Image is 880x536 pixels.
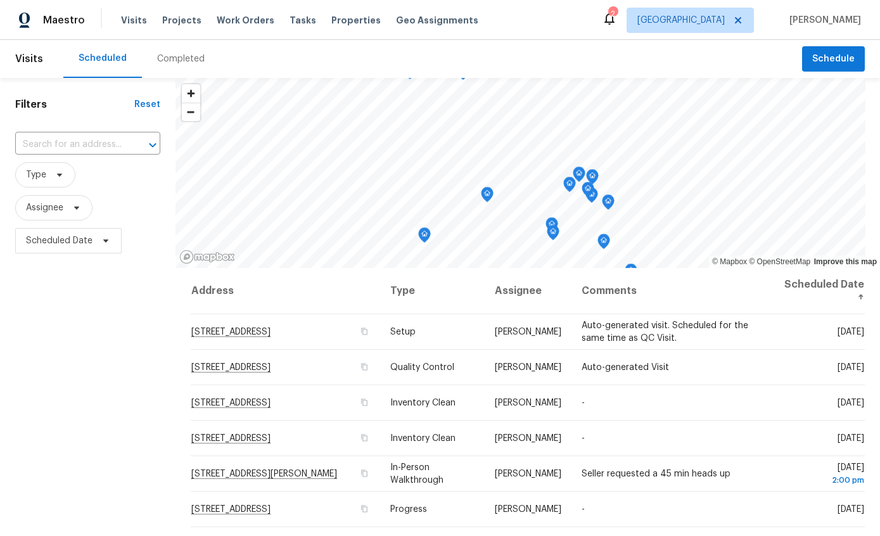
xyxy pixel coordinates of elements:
[545,217,558,237] div: Map marker
[563,177,576,196] div: Map marker
[134,98,160,111] div: Reset
[547,225,559,245] div: Map marker
[582,399,585,407] span: -
[597,234,610,253] div: Map marker
[380,268,485,314] th: Type
[390,463,443,485] span: In-Person Walkthrough
[571,268,774,314] th: Comments
[495,363,561,372] span: [PERSON_NAME]
[290,16,316,25] span: Tasks
[495,328,561,336] span: [PERSON_NAME]
[359,326,370,337] button: Copy Address
[812,51,855,67] span: Schedule
[182,103,200,121] button: Zoom out
[390,434,456,443] span: Inventory Clean
[390,363,454,372] span: Quality Control
[608,8,617,20] div: 2
[814,257,877,266] a: Improve this map
[15,135,125,155] input: Search for an address...
[495,434,561,443] span: [PERSON_NAME]
[396,14,478,27] span: Geo Assignments
[586,169,599,189] div: Map marker
[418,227,431,247] div: Map marker
[179,250,235,264] a: Mapbox homepage
[359,503,370,514] button: Copy Address
[582,363,669,372] span: Auto-generated Visit
[784,463,864,487] span: [DATE]
[191,268,380,314] th: Address
[390,328,416,336] span: Setup
[838,328,864,336] span: [DATE]
[15,45,43,73] span: Visits
[485,268,571,314] th: Assignee
[359,468,370,479] button: Copy Address
[359,432,370,443] button: Copy Address
[802,46,865,72] button: Schedule
[582,505,585,514] span: -
[390,399,456,407] span: Inventory Clean
[582,469,730,478] span: Seller requested a 45 min heads up
[495,399,561,407] span: [PERSON_NAME]
[390,505,427,514] span: Progress
[573,167,585,186] div: Map marker
[157,53,205,65] div: Completed
[26,201,63,214] span: Assignee
[26,169,46,181] span: Type
[359,397,370,408] button: Copy Address
[625,264,637,283] div: Map marker
[162,14,201,27] span: Projects
[838,434,864,443] span: [DATE]
[481,187,494,207] div: Map marker
[838,363,864,372] span: [DATE]
[582,182,594,201] div: Map marker
[602,195,615,214] div: Map marker
[838,399,864,407] span: [DATE]
[784,14,861,27] span: [PERSON_NAME]
[582,321,748,343] span: Auto-generated visit. Scheduled for the same time as QC Visit.
[26,234,92,247] span: Scheduled Date
[582,434,585,443] span: -
[182,84,200,103] button: Zoom in
[838,505,864,514] span: [DATE]
[637,14,725,27] span: [GEOGRAPHIC_DATA]
[359,361,370,373] button: Copy Address
[144,136,162,154] button: Open
[495,505,561,514] span: [PERSON_NAME]
[121,14,147,27] span: Visits
[749,257,810,266] a: OpenStreetMap
[43,14,85,27] span: Maestro
[712,257,747,266] a: Mapbox
[495,469,561,478] span: [PERSON_NAME]
[784,474,864,487] div: 2:00 pm
[175,78,865,268] canvas: Map
[79,52,127,65] div: Scheduled
[774,268,865,314] th: Scheduled Date ↑
[217,14,274,27] span: Work Orders
[331,14,381,27] span: Properties
[15,98,134,111] h1: Filters
[585,188,598,207] div: Map marker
